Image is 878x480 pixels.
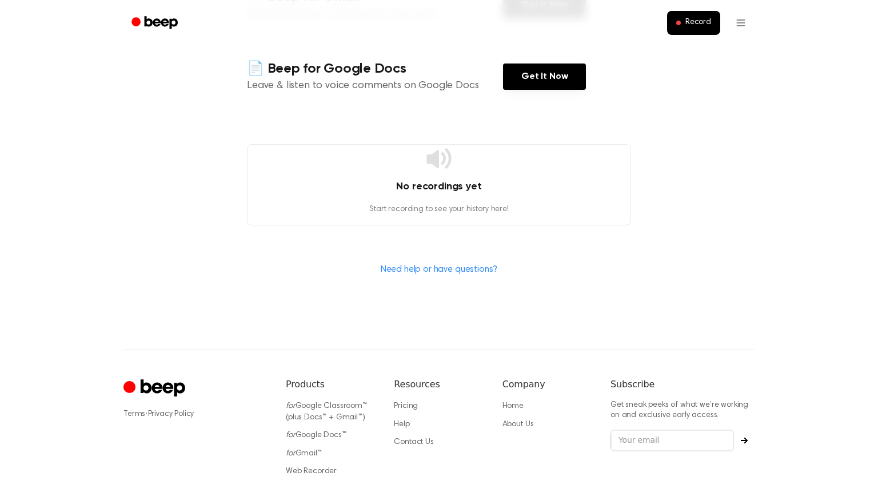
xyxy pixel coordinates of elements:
p: Leave & listen to voice comments on Google Docs [247,78,503,94]
a: forGoogle Docs™ [286,431,346,439]
a: Privacy Policy [148,410,194,418]
button: Subscribe [734,437,755,444]
i: for [286,450,296,458]
a: Need help or have questions? [381,265,498,274]
span: Record [685,18,711,28]
a: Get It Now [503,64,586,90]
p: Start recording to see your history here! [248,204,630,216]
h6: Resources [394,378,484,391]
h6: Subscribe [610,378,755,391]
a: About Us [502,421,534,429]
div: · [123,408,268,420]
button: Open menu [727,9,755,37]
a: Web Recorder [286,467,337,475]
h4: No recordings yet [248,179,630,195]
a: Pricing [394,402,418,410]
a: forGmail™ [286,450,322,458]
a: forGoogle Classroom™ (plus Docs™ + Gmail™) [286,402,367,422]
a: Help [394,421,409,429]
a: Home [502,402,524,410]
input: Your email [610,430,734,451]
a: Cruip [123,378,188,400]
a: Beep [123,12,188,34]
i: for [286,402,296,410]
a: Contact Us [394,438,433,446]
a: Terms [123,410,145,418]
p: Get sneak peeks of what we’re working on and exclusive early access. [610,400,755,421]
h6: Company [502,378,592,391]
button: Record [667,11,720,35]
h6: Products [286,378,376,391]
i: for [286,431,296,439]
h4: 📄 Beep for Google Docs [247,59,503,78]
